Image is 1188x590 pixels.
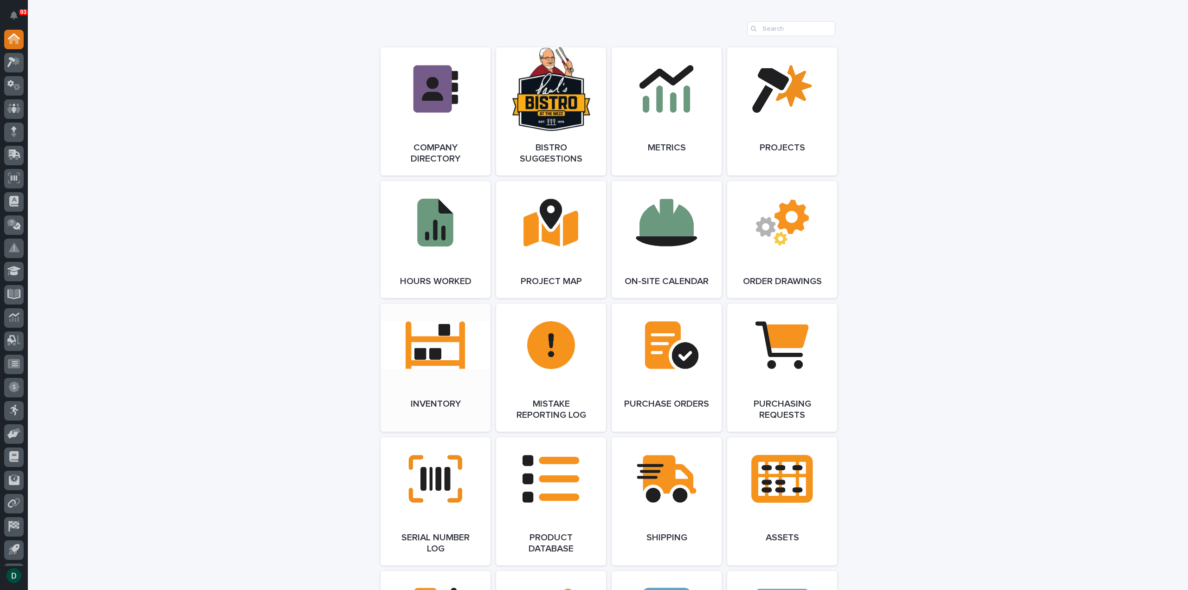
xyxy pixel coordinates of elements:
a: Inventory [381,304,491,432]
a: Mistake Reporting Log [496,304,606,432]
button: users-avatar [4,566,24,585]
a: Purchase Orders [612,304,722,432]
a: Serial Number Log [381,437,491,565]
a: On-Site Calendar [612,181,722,298]
button: Notifications [4,6,24,25]
a: Shipping [612,437,722,565]
a: Order Drawings [727,181,837,298]
a: Purchasing Requests [727,304,837,432]
a: Metrics [612,47,722,175]
a: Bistro Suggestions [496,47,606,175]
a: Project Map [496,181,606,298]
div: Notifications93 [12,11,24,26]
input: Search [747,21,835,36]
a: Company Directory [381,47,491,175]
a: Assets [727,437,837,565]
a: Product Database [496,437,606,565]
a: Projects [727,47,837,175]
p: 93 [20,9,26,15]
a: Hours Worked [381,181,491,298]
